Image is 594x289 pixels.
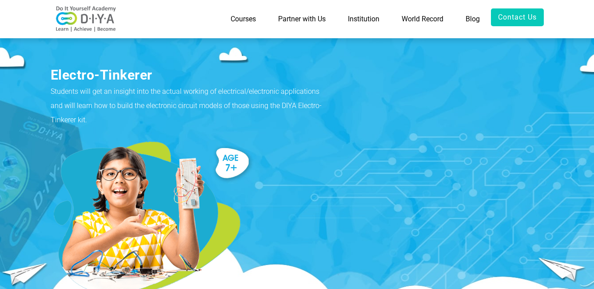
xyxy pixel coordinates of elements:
a: Blog [454,8,491,30]
a: Courses [219,8,267,30]
a: Partner with Us [267,8,337,30]
div: Students will get an insight into the actual working of electrical/electronic applications and wi... [51,84,333,127]
img: logo-v2.png [51,6,122,32]
a: Contact Us [491,8,544,26]
a: World Record [391,8,454,30]
a: Institution [337,8,391,30]
div: Electro-Tinkerer [51,66,333,84]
